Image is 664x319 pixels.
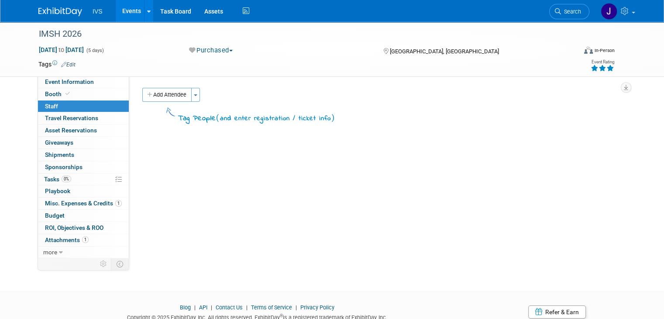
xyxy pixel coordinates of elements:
img: ExhibitDay [38,7,82,16]
span: Attachments [45,236,89,243]
span: ROI, Objectives & ROO [45,224,103,231]
span: and enter registration / ticket info [220,114,331,123]
span: (5 days) [86,48,104,53]
a: Search [549,4,589,19]
span: Sponsorships [45,163,83,170]
td: Toggle Event Tabs [111,258,129,270]
td: Tags [38,60,76,69]
span: to [57,46,65,53]
div: IMSH 2026 [36,26,566,42]
span: Search [561,8,581,15]
a: Blog [180,304,191,311]
span: ( [216,113,220,122]
span: | [209,304,214,311]
span: Budget [45,212,65,219]
span: Event Information [45,78,94,85]
span: Giveaways [45,139,73,146]
a: Playbook [38,185,129,197]
a: Tasks0% [38,173,129,185]
span: Staff [45,103,58,110]
a: Privacy Policy [300,304,334,311]
span: | [293,304,299,311]
td: Personalize Event Tab Strip [96,258,111,270]
span: 0% [62,176,71,182]
a: Shipments [38,149,129,161]
a: Booth [38,88,129,100]
span: Playbook [45,187,70,194]
a: ROI, Objectives & ROO [38,222,129,234]
span: | [192,304,198,311]
sup: ® [280,313,283,318]
span: Tasks [44,176,71,183]
div: Event Rating [591,60,614,64]
a: Contact Us [216,304,243,311]
span: Misc. Expenses & Credits [45,200,122,207]
img: Format-Inperson.png [584,47,593,54]
span: | [244,304,250,311]
a: Refer & Earn [528,305,586,319]
a: Misc. Expenses & Credits1 [38,198,129,209]
span: [GEOGRAPHIC_DATA], [GEOGRAPHIC_DATA] [390,48,499,55]
span: Shipments [45,151,74,158]
div: In-Person [594,47,615,54]
div: Tag People [178,112,335,124]
i: Booth reservation complete [65,91,70,96]
span: IVS [93,8,103,15]
a: Staff [38,101,129,112]
div: Event Format [530,45,615,59]
span: more [43,249,57,256]
a: API [199,304,207,311]
a: Attachments1 [38,234,129,246]
a: Edit [61,62,76,68]
a: Event Information [38,76,129,88]
a: Sponsorships [38,161,129,173]
span: ) [331,113,335,122]
button: Add Attendee [142,88,192,102]
a: Giveaways [38,137,129,149]
span: Travel Reservations [45,114,98,121]
img: Josh Riebe [601,3,617,20]
a: more [38,246,129,258]
span: Booth [45,90,72,97]
span: 1 [115,200,122,207]
span: 1 [82,236,89,243]
a: Asset Reservations [38,125,129,136]
span: Asset Reservations [45,127,97,134]
a: Terms of Service [251,304,292,311]
span: [DATE] [DATE] [38,46,84,54]
a: Travel Reservations [38,112,129,124]
button: Purchased [186,46,236,55]
a: Budget [38,210,129,222]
